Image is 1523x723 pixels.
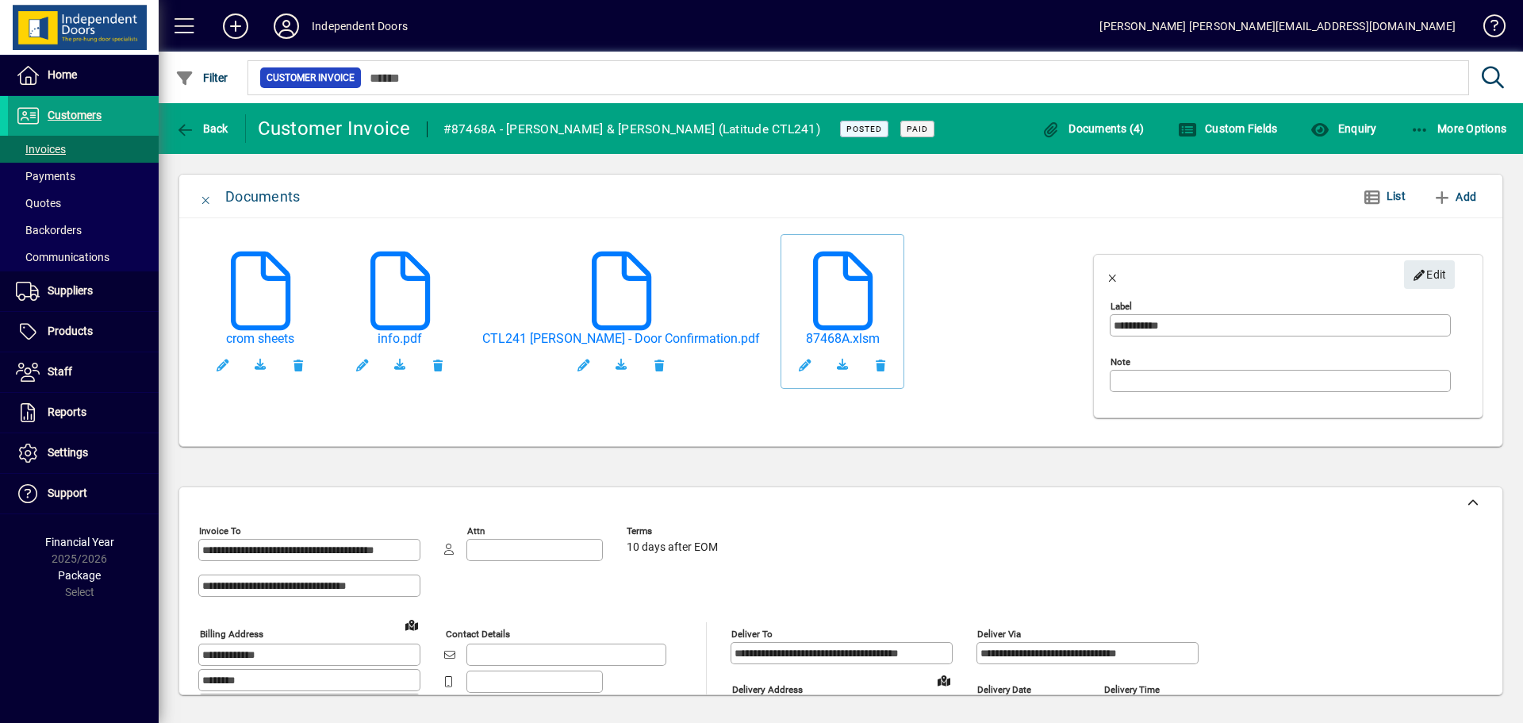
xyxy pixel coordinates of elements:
span: Edit [1413,262,1447,288]
div: Documents [225,184,300,210]
span: Customer Invoice [267,70,355,86]
a: Download [823,346,861,384]
button: Profile [261,12,312,40]
span: Add [1433,184,1476,210]
span: Back [175,122,228,135]
button: List [1350,183,1418,211]
span: Products [48,325,93,337]
button: Edit [1404,260,1455,289]
button: Close [187,178,225,216]
a: Download [602,346,640,384]
span: Terms [627,526,722,536]
button: Close [1094,256,1132,294]
span: Payments [16,170,75,183]
a: View on map [931,667,957,693]
div: Independent Doors [312,13,408,39]
mat-label: Attn [467,525,485,536]
span: Quotes [16,197,61,210]
span: Invoices [16,143,66,156]
a: View on map [399,612,424,637]
span: Paid [907,124,928,134]
a: CTL241 [PERSON_NAME] - Door Confirmation.pdf [482,331,760,346]
a: info.pdf [343,331,457,346]
button: More Options [1406,114,1511,143]
div: [PERSON_NAME] [PERSON_NAME][EMAIL_ADDRESS][DOMAIN_NAME] [1099,13,1456,39]
span: Backorders [16,224,82,237]
mat-label: Invoice To [199,525,241,536]
a: Download [241,346,279,384]
span: Filter [175,71,228,84]
button: Add [1426,183,1483,211]
a: 87468A.xlsm [785,331,900,346]
span: Package [58,569,101,582]
span: Enquiry [1310,122,1376,135]
button: Remove [279,346,317,384]
app-page-header-button: Back [159,114,246,143]
button: Add [210,12,261,40]
span: Settings [48,446,88,459]
a: Support [8,474,159,513]
span: Financial Year [45,536,114,548]
span: Documents (4) [1042,122,1145,135]
a: Settings [8,433,159,473]
a: Suppliers [8,271,159,311]
mat-label: Delivery date [977,684,1031,695]
button: Edit [785,346,823,384]
mat-label: Delivery time [1104,684,1160,695]
button: Custom Fields [1174,114,1282,143]
mat-label: Deliver via [977,629,1021,640]
span: Custom Fields [1178,122,1278,135]
a: Invoices [8,136,159,163]
button: Edit [564,346,602,384]
button: Edit [203,346,241,384]
span: 10 days after EOM [627,541,718,554]
span: Posted [846,124,882,134]
mat-label: Label [1111,301,1132,312]
button: Remove [640,346,678,384]
a: Quotes [8,190,159,217]
div: #87468A - [PERSON_NAME] & [PERSON_NAME] (Latitude CTL241) [443,117,820,142]
a: Download [381,346,419,384]
button: Edit [343,346,381,384]
mat-label: Note [1111,356,1130,367]
button: Documents (4) [1038,114,1149,143]
a: Home [8,56,159,95]
span: Reports [48,406,86,418]
span: Communications [16,251,109,263]
span: Home [48,68,77,81]
button: Remove [419,346,457,384]
button: Back [171,114,232,143]
a: Knowledge Base [1471,3,1503,55]
a: Communications [8,244,159,271]
button: Enquiry [1306,114,1380,143]
button: Remove [861,346,900,384]
span: More Options [1410,122,1507,135]
mat-label: Deliver To [731,629,773,640]
a: Staff [8,352,159,392]
a: Reports [8,393,159,433]
div: Customer Invoice [258,116,411,141]
a: Products [8,312,159,352]
a: crom sheets [203,331,317,346]
span: Support [48,486,87,499]
button: Filter [171,63,232,92]
a: Backorders [8,217,159,244]
a: Payments [8,163,159,190]
span: Staff [48,365,72,378]
span: List [1387,190,1406,202]
span: Suppliers [48,284,93,297]
span: Customers [48,109,102,121]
